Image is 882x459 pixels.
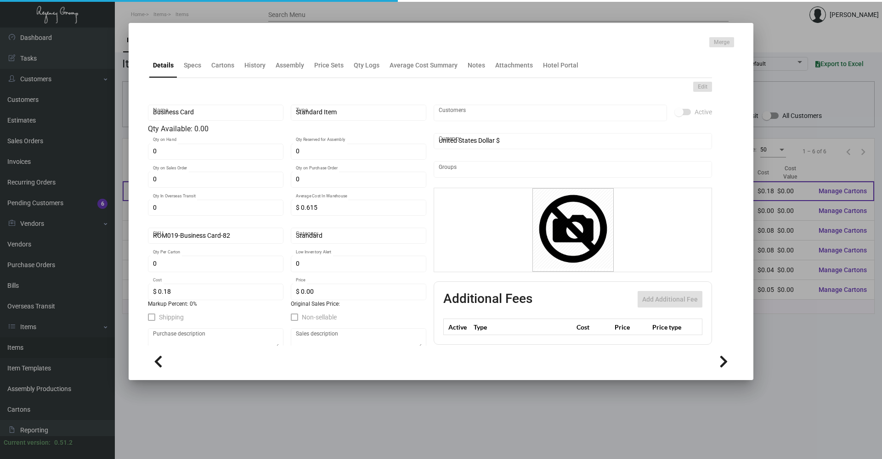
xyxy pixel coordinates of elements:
[354,61,379,70] div: Qty Logs
[650,319,691,335] th: Price type
[439,109,662,117] input: Add new..
[302,312,337,323] span: Non-sellable
[439,166,707,173] input: Add new..
[148,123,426,134] div: Qty Available: 0.00
[693,82,712,92] button: Edit
[714,39,729,46] span: Merge
[638,291,702,308] button: Add Additional Fee
[211,61,234,70] div: Cartons
[276,61,304,70] div: Assembly
[390,61,458,70] div: Average Cost Summary
[698,83,707,91] span: Edit
[709,37,734,47] button: Merge
[642,296,698,303] span: Add Additional Fee
[543,61,578,70] div: Hotel Portal
[574,319,612,335] th: Cost
[54,438,73,448] div: 0.51.2
[443,291,532,308] h2: Additional Fees
[244,61,266,70] div: History
[184,61,201,70] div: Specs
[612,319,650,335] th: Price
[159,312,184,323] span: Shipping
[4,438,51,448] div: Current version:
[468,61,485,70] div: Notes
[495,61,533,70] div: Attachments
[695,106,712,118] span: Active
[444,319,472,335] th: Active
[153,61,174,70] div: Details
[471,319,574,335] th: Type
[314,61,344,70] div: Price Sets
